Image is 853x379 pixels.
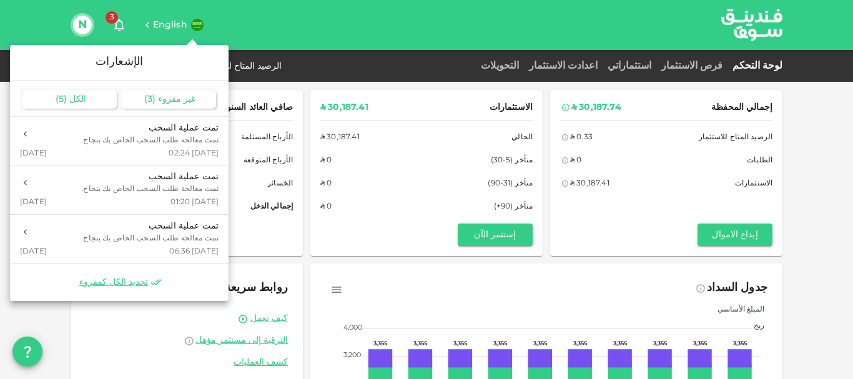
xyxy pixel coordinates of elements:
span: ( 3 ) [144,95,155,104]
span: ( 5 ) [56,95,67,104]
div: تمت معالجة طلب السحب الخاص بك بنجاح. [81,184,219,195]
span: [DATE] [20,197,47,208]
span: [DATE] 01:20 [170,197,219,208]
div: تمت عملية السحب [81,122,219,135]
span: [DATE] 02:24 [169,149,219,159]
div: تمت معالجة طلب السحب الخاص بك بنجاح. [81,135,219,146]
span: الإشعارات [96,56,144,67]
div: تمت معالجة طلب السحب الخاص بك بنجاح. [81,233,219,244]
span: غير مقروء [158,95,195,104]
div: تمت عملية السحب [81,220,219,233]
span: تحديد الكل كمقروء [79,277,148,288]
span: [DATE] [20,247,47,257]
span: [DATE] [20,149,47,159]
span: الكل [69,95,86,104]
span: [DATE] 06:36 [169,247,219,257]
div: تمت عملية السحب [81,170,219,184]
